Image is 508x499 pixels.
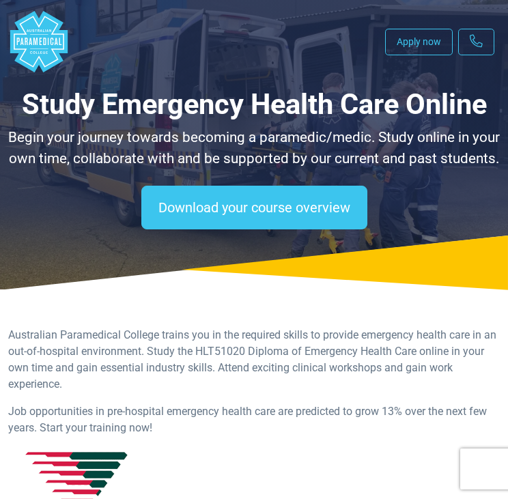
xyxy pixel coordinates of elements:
div: Australian Paramedical College [8,11,70,72]
h1: Study Emergency Health Care Online [8,87,500,122]
p: Begin your journey towards becoming a paramedic/medic. Study online in your own time, collaborate... [8,127,500,169]
p: Australian Paramedical College trains you in the required skills to provide emergency health care... [8,327,500,393]
a: Download your course overview [141,186,367,229]
a: Apply now [385,29,453,55]
p: Job opportunities in pre-hospital emergency health care are predicted to grow 13% over the next f... [8,403,500,436]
